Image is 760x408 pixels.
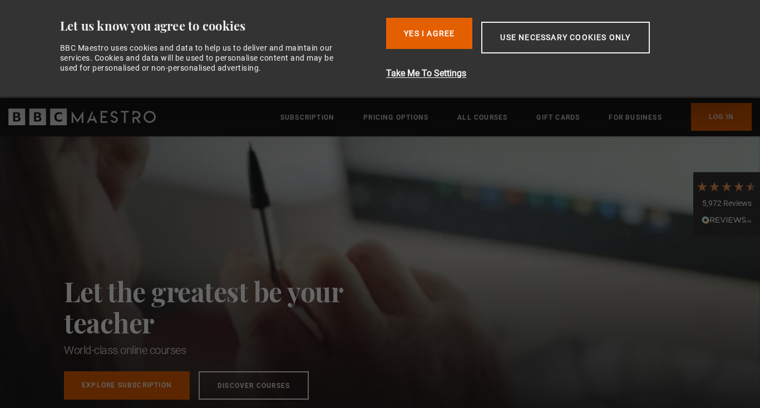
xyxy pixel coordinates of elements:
div: Let us know you agree to cookies [60,18,378,34]
a: Pricing Options [363,112,428,123]
nav: Primary [280,103,752,131]
img: REVIEWS.io [702,216,752,224]
h2: Let the greatest be your teacher [64,276,392,338]
a: Log In [691,103,752,131]
button: Use necessary cookies only [481,22,649,53]
button: Yes I Agree [386,18,472,49]
div: 4.7 Stars [696,180,757,193]
div: Read All Reviews [696,214,757,228]
a: Subscription [280,112,334,123]
button: Take Me To Settings [386,67,708,80]
a: Gift Cards [536,112,580,123]
a: All Courses [457,112,507,123]
div: BBC Maestro uses cookies and data to help us to deliver and maintain our services. Cookies and da... [60,43,346,73]
svg: BBC Maestro [8,109,156,125]
a: For business [609,112,662,123]
div: 5,972 ReviewsRead All Reviews [693,172,760,237]
div: 5,972 Reviews [696,198,757,209]
h1: World-class online courses [64,342,392,358]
